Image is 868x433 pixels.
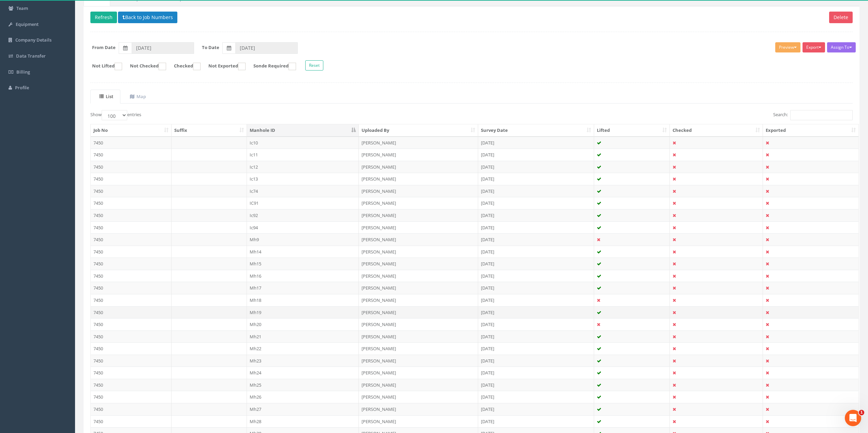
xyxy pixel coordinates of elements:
[91,403,172,415] td: 7450
[478,197,594,209] td: [DATE]
[167,63,201,70] label: Checked
[121,90,153,104] a: Map
[359,233,478,246] td: [PERSON_NAME]
[827,42,856,52] button: Assign To
[91,282,172,294] td: 7450
[247,161,359,173] td: Ic12
[803,42,825,52] button: Export
[91,221,172,234] td: 7450
[359,173,478,185] td: [PERSON_NAME]
[118,12,177,23] button: Back to Job Numbers
[90,110,141,120] label: Show entries
[773,110,853,120] label: Search:
[235,42,298,54] input: To Date
[829,12,853,23] button: Delete
[247,173,359,185] td: Ic13
[247,137,359,149] td: Ic10
[359,246,478,258] td: [PERSON_NAME]
[130,93,146,99] uib-tab-heading: Map
[478,149,594,161] td: [DATE]
[247,367,359,379] td: Mh24
[359,209,478,221] td: [PERSON_NAME]
[763,124,858,137] th: Exported: activate to sort column ascending
[172,124,247,137] th: Suffix: activate to sort column ascending
[16,53,46,59] span: Data Transfer
[478,137,594,149] td: [DATE]
[91,161,172,173] td: 7450
[91,173,172,185] td: 7450
[845,410,861,426] iframe: Intercom live chat
[478,221,594,234] td: [DATE]
[91,258,172,270] td: 7450
[15,84,29,91] span: Profile
[91,415,172,428] td: 7450
[478,124,594,137] th: Survey Date: activate to sort column ascending
[247,124,359,137] th: Manhole ID: activate to sort column descending
[247,318,359,330] td: Mh20
[91,391,172,403] td: 7450
[99,93,113,99] uib-tab-heading: List
[359,342,478,355] td: [PERSON_NAME]
[247,149,359,161] td: Ic11
[478,379,594,391] td: [DATE]
[247,63,296,70] label: Sonde Required
[478,330,594,343] td: [DATE]
[359,258,478,270] td: [PERSON_NAME]
[359,161,478,173] td: [PERSON_NAME]
[91,306,172,319] td: 7450
[478,318,594,330] td: [DATE]
[202,44,219,51] label: To Date
[478,403,594,415] td: [DATE]
[478,161,594,173] td: [DATE]
[359,355,478,367] td: [PERSON_NAME]
[91,342,172,355] td: 7450
[478,282,594,294] td: [DATE]
[359,379,478,391] td: [PERSON_NAME]
[478,258,594,270] td: [DATE]
[15,37,52,43] span: Company Details
[247,221,359,234] td: Ic94
[247,342,359,355] td: Mh22
[91,209,172,221] td: 7450
[478,294,594,306] td: [DATE]
[359,282,478,294] td: [PERSON_NAME]
[91,318,172,330] td: 7450
[16,69,30,75] span: Billing
[359,221,478,234] td: [PERSON_NAME]
[478,391,594,403] td: [DATE]
[91,197,172,209] td: 7450
[91,355,172,367] td: 7450
[16,21,39,27] span: Equipment
[247,415,359,428] td: Mh28
[90,12,117,23] button: Refresh
[359,306,478,319] td: [PERSON_NAME]
[91,270,172,282] td: 7450
[478,233,594,246] td: [DATE]
[91,137,172,149] td: 7450
[359,391,478,403] td: [PERSON_NAME]
[478,270,594,282] td: [DATE]
[247,233,359,246] td: Mh9
[247,391,359,403] td: Mh26
[359,270,478,282] td: [PERSON_NAME]
[247,294,359,306] td: Mh18
[247,282,359,294] td: Mh17
[247,246,359,258] td: Mh14
[359,403,478,415] td: [PERSON_NAME]
[247,185,359,197] td: Ic74
[91,367,172,379] td: 7450
[359,124,478,137] th: Uploaded By: activate to sort column ascending
[202,63,246,70] label: Not Exported
[359,137,478,149] td: [PERSON_NAME]
[478,342,594,355] td: [DATE]
[478,209,594,221] td: [DATE]
[478,246,594,258] td: [DATE]
[91,294,172,306] td: 7450
[102,110,127,120] select: Showentries
[247,306,359,319] td: Mh19
[790,110,853,120] input: Search:
[247,197,359,209] td: IC91
[247,403,359,415] td: Mh27
[247,258,359,270] td: Mh15
[478,355,594,367] td: [DATE]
